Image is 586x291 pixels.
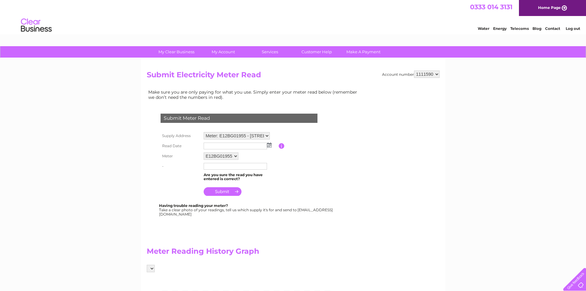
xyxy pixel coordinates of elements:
input: Submit [204,187,241,196]
a: Blog [532,26,541,31]
a: Log out [566,26,580,31]
a: My Account [198,46,249,58]
img: ... [267,143,272,148]
a: Customer Help [291,46,342,58]
a: 0333 014 3131 [470,3,512,11]
th: - [159,161,202,171]
h2: Meter Reading History Graph [147,247,362,259]
div: Account number [382,71,440,78]
h2: Submit Electricity Meter Read [147,71,440,82]
a: Contact [545,26,560,31]
a: Water [478,26,489,31]
td: Make sure you are only paying for what you use. Simply enter your meter read below (remember we d... [147,88,362,101]
a: Energy [493,26,507,31]
b: Having trouble reading your meter? [159,203,228,208]
a: My Clear Business [151,46,202,58]
th: Supply Address [159,131,202,141]
td: Are you sure the read you have entered is correct? [202,171,279,183]
input: Information [279,143,285,149]
th: Meter [159,151,202,161]
div: Take a clear photo of your readings, tell us which supply it's for and send to [EMAIL_ADDRESS][DO... [159,204,334,216]
a: Telecoms [510,26,529,31]
div: Clear Business is a trading name of Verastar Limited (registered in [GEOGRAPHIC_DATA] No. 3667643... [148,3,439,30]
a: Services [245,46,295,58]
a: Make A Payment [338,46,389,58]
div: Submit Meter Read [161,114,317,123]
th: Read Date [159,141,202,151]
img: logo.png [21,16,52,35]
